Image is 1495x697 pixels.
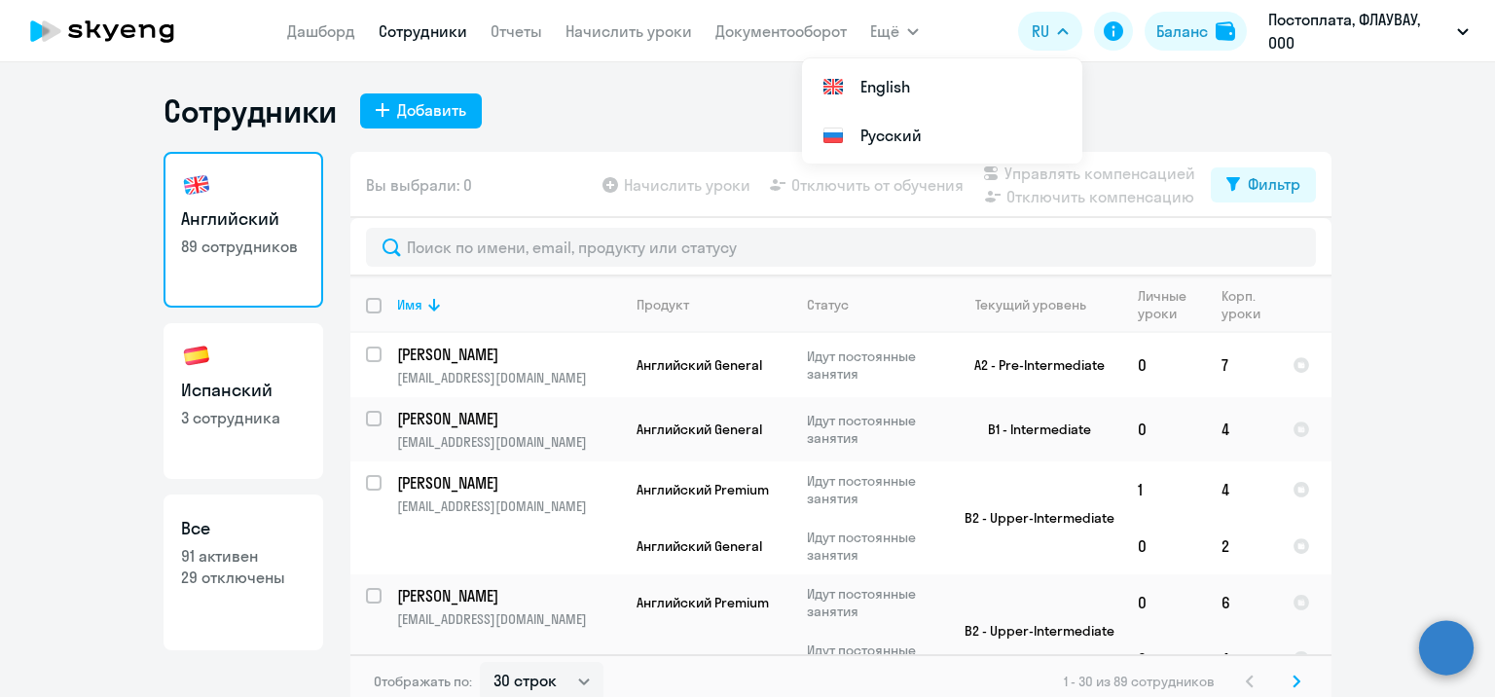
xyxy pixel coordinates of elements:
[807,412,940,447] p: Идут постоянные занятия
[715,21,847,41] a: Документооборот
[181,206,306,232] h3: Английский
[1248,172,1300,196] div: Фильтр
[164,92,337,130] h1: Сотрудники
[397,344,620,365] a: [PERSON_NAME]
[287,21,355,41] a: Дашборд
[1268,8,1449,55] p: Постоплата, ФЛАУВАУ, ООО
[1156,19,1208,43] div: Баланс
[397,497,620,515] p: [EMAIL_ADDRESS][DOMAIN_NAME]
[164,323,323,479] a: Испанский3 сотрудника
[181,516,306,541] h3: Все
[1145,12,1247,51] button: Балансbalance
[397,433,620,451] p: [EMAIL_ADDRESS][DOMAIN_NAME]
[1216,21,1235,41] img: balance
[637,421,762,438] span: Английский General
[941,461,1122,574] td: B2 - Upper-Intermediate
[1206,461,1277,518] td: 4
[821,124,845,147] img: Русский
[366,173,472,197] span: Вы выбрали: 0
[397,472,620,494] a: [PERSON_NAME]
[637,650,762,668] span: Английский General
[1064,673,1215,690] span: 1 - 30 из 89 сотрудников
[870,19,899,43] span: Ещё
[1206,631,1277,687] td: 4
[491,21,542,41] a: Отчеты
[1122,574,1206,631] td: 0
[397,408,617,429] p: [PERSON_NAME]
[397,296,422,313] div: Имя
[164,152,323,308] a: Английский89 сотрудников
[637,481,769,498] span: Английский Premium
[637,537,762,555] span: Английский General
[360,93,482,128] button: Добавить
[397,585,620,606] a: [PERSON_NAME]
[181,378,306,403] h3: Испанский
[366,228,1316,267] input: Поиск по имени, email, продукту или статусу
[565,21,692,41] a: Начислить уроки
[975,296,1086,313] div: Текущий уровень
[1222,287,1276,322] div: Корп. уроки
[181,407,306,428] p: 3 сотрудника
[397,344,617,365] p: [PERSON_NAME]
[1206,397,1277,461] td: 4
[637,296,689,313] div: Продукт
[637,356,762,374] span: Английский General
[1122,631,1206,687] td: 0
[379,21,467,41] a: Сотрудники
[1206,574,1277,631] td: 6
[374,673,472,690] span: Отображать по:
[1032,19,1049,43] span: RU
[397,296,620,313] div: Имя
[181,341,212,372] img: spanish
[807,529,940,564] p: Идут постоянные занятия
[1122,518,1206,574] td: 0
[1138,287,1205,322] div: Личные уроки
[181,567,306,588] p: 29 отключены
[397,585,617,606] p: [PERSON_NAME]
[397,408,620,429] a: [PERSON_NAME]
[941,397,1122,461] td: B1 - Intermediate
[1122,397,1206,461] td: 0
[1258,8,1478,55] button: Постоплата, ФЛАУВАУ, ООО
[807,348,940,383] p: Идут постоянные занятия
[807,585,940,620] p: Идут постоянные занятия
[1211,167,1316,202] button: Фильтр
[397,98,466,122] div: Добавить
[807,472,940,507] p: Идут постоянные занятия
[164,495,323,650] a: Все91 активен29 отключены
[941,574,1122,687] td: B2 - Upper-Intermediate
[821,75,845,98] img: English
[957,296,1121,313] div: Текущий уровень
[1206,518,1277,574] td: 2
[397,610,620,628] p: [EMAIL_ADDRESS][DOMAIN_NAME]
[807,296,849,313] div: Статус
[1122,461,1206,518] td: 1
[397,472,617,494] p: [PERSON_NAME]
[1206,333,1277,397] td: 7
[802,58,1082,164] ul: Ещё
[397,369,620,386] p: [EMAIL_ADDRESS][DOMAIN_NAME]
[1018,12,1082,51] button: RU
[941,333,1122,397] td: A2 - Pre-Intermediate
[181,236,306,257] p: 89 сотрудников
[807,642,940,677] p: Идут постоянные занятия
[181,169,212,201] img: english
[1122,333,1206,397] td: 0
[870,12,919,51] button: Ещё
[181,545,306,567] p: 91 активен
[637,594,769,611] span: Английский Premium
